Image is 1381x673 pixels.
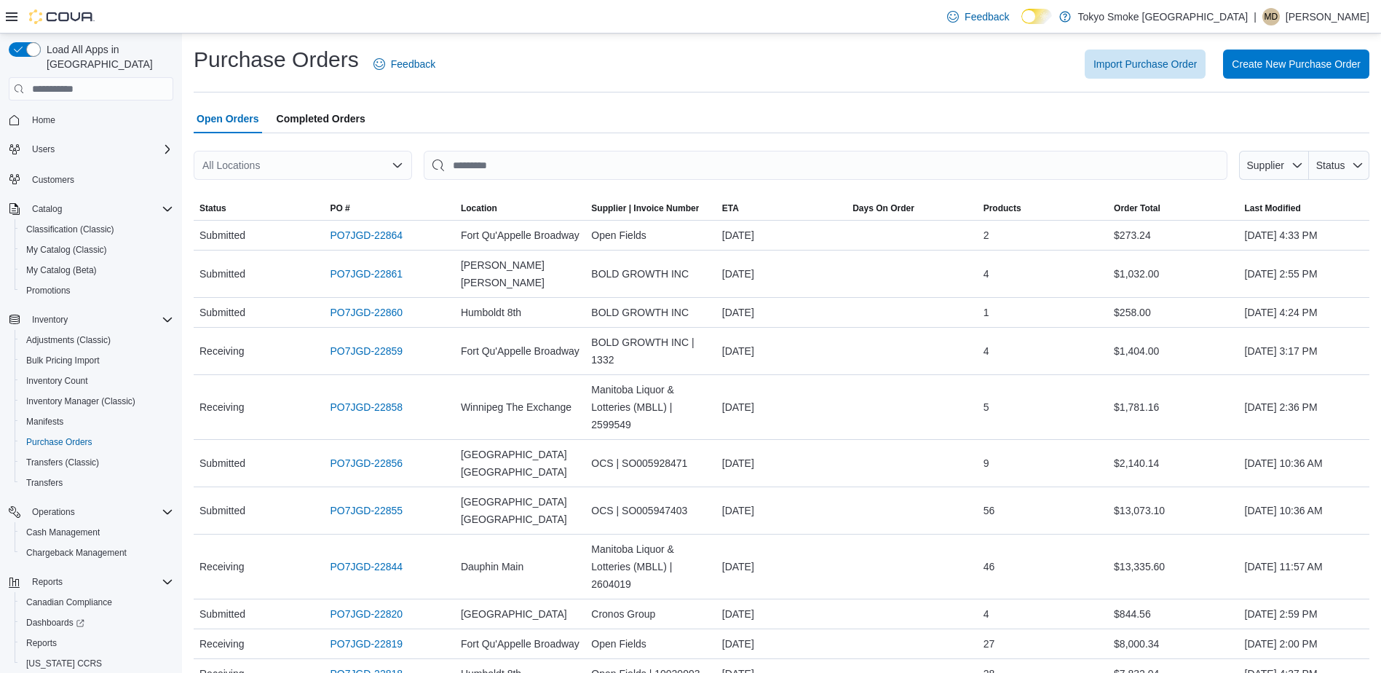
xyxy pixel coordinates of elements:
[461,558,523,575] span: Dauphin Main
[1239,259,1370,288] div: [DATE] 2:55 PM
[20,372,94,390] a: Inventory Count
[585,197,716,220] button: Supplier | Invoice Number
[20,433,173,451] span: Purchase Orders
[20,221,173,238] span: Classification (Classic)
[15,452,179,473] button: Transfers (Classic)
[716,599,847,629] div: [DATE]
[26,244,107,256] span: My Catalog (Classic)
[847,197,977,220] button: Days On Order
[330,398,403,416] a: PO7JGD-22858
[330,454,403,472] a: PO7JGD-22856
[20,413,173,430] span: Manifests
[15,543,179,563] button: Chargeback Management
[3,109,179,130] button: Home
[716,496,847,525] div: [DATE]
[716,298,847,327] div: [DATE]
[26,617,84,629] span: Dashboards
[3,502,179,522] button: Operations
[199,304,245,321] span: Submitted
[330,265,403,283] a: PO7JGD-22861
[1239,298,1370,327] div: [DATE] 4:24 PM
[424,151,1227,180] input: This is a search bar. After typing your query, hit enter to filter the results lower in the page.
[26,573,68,591] button: Reports
[1108,599,1238,629] div: $844.56
[41,42,173,71] span: Load All Apps in [GEOGRAPHIC_DATA]
[1286,8,1369,25] p: [PERSON_NAME]
[20,433,98,451] a: Purchase Orders
[26,375,88,387] span: Inventory Count
[199,635,244,653] span: Receiving
[15,260,179,280] button: My Catalog (Beta)
[1078,8,1249,25] p: Tokyo Smoke [GEOGRAPHIC_DATA]
[199,342,244,360] span: Receiving
[20,474,173,492] span: Transfers
[324,197,454,220] button: PO #
[1239,552,1370,581] div: [DATE] 11:57 AM
[15,391,179,412] button: Inventory Manager (Classic)
[1232,57,1361,71] span: Create New Purchase Order
[716,221,847,250] div: [DATE]
[15,280,179,301] button: Promotions
[277,104,365,133] span: Completed Orders
[15,330,179,350] button: Adjustments (Classic)
[585,221,716,250] div: Open Fields
[984,454,989,472] span: 9
[330,635,403,653] a: PO7JGD-22819
[461,256,579,291] span: [PERSON_NAME] [PERSON_NAME]
[716,629,847,658] div: [DATE]
[26,141,173,158] span: Users
[368,50,441,79] a: Feedback
[15,240,179,260] button: My Catalog (Classic)
[392,160,403,171] button: Open list of options
[199,265,245,283] span: Submitted
[1247,160,1284,171] span: Supplier
[20,241,173,259] span: My Catalog (Classic)
[585,449,716,478] div: OCS | SO005928471
[3,572,179,592] button: Reports
[965,9,1009,24] span: Feedback
[455,197,585,220] button: Location
[1108,496,1238,525] div: $13,073.10
[984,202,1021,214] span: Products
[199,227,245,244] span: Submitted
[26,200,173,218] span: Catalog
[26,547,127,559] span: Chargeback Management
[1108,552,1238,581] div: $13,335.60
[15,371,179,391] button: Inventory Count
[984,304,989,321] span: 1
[26,597,112,608] span: Canadian Compliance
[20,282,173,299] span: Promotions
[330,558,403,575] a: PO7JGD-22844
[26,436,92,448] span: Purchase Orders
[984,635,995,653] span: 27
[1093,57,1197,71] span: Import Purchase Order
[585,629,716,658] div: Open Fields
[20,393,141,410] a: Inventory Manager (Classic)
[1108,336,1238,366] div: $1,404.00
[330,502,403,519] a: PO7JGD-22855
[20,413,69,430] a: Manifests
[461,446,579,481] span: [GEOGRAPHIC_DATA] [GEOGRAPHIC_DATA]
[585,375,716,439] div: Manitoba Liquor & Lotteries (MBLL) | 2599549
[194,197,324,220] button: Status
[461,202,497,214] span: Location
[20,614,173,631] span: Dashboards
[585,298,716,327] div: BOLD GROWTH INC
[461,605,567,623] span: [GEOGRAPHIC_DATA]
[26,573,173,591] span: Reports
[984,558,995,575] span: 46
[984,342,989,360] span: 4
[199,558,244,575] span: Receiving
[32,174,74,186] span: Customers
[330,304,403,321] a: PO7JGD-22860
[461,342,579,360] span: Fort Qu'Appelle Broadway
[1108,298,1238,327] div: $258.00
[984,605,989,623] span: 4
[585,496,716,525] div: OCS | SO005947403
[20,634,173,652] span: Reports
[32,114,55,126] span: Home
[461,304,521,321] span: Humboldt 8th
[20,655,108,672] a: [US_STATE] CCRS
[26,200,68,218] button: Catalog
